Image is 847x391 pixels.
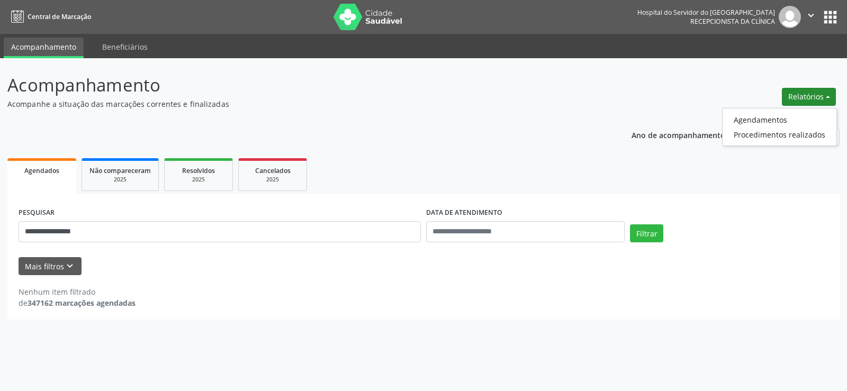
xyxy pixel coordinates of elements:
p: Acompanhe a situação das marcações correntes e finalizadas [7,98,590,110]
label: PESQUISAR [19,205,55,221]
button: apps [821,8,840,26]
div: Nenhum item filtrado [19,286,136,297]
button: Mais filtroskeyboard_arrow_down [19,257,82,276]
span: Recepcionista da clínica [690,17,775,26]
div: 2025 [89,176,151,184]
div: Hospital do Servidor do [GEOGRAPHIC_DATA] [637,8,775,17]
a: Central de Marcação [7,8,91,25]
div: 2025 [172,176,225,184]
ul: Relatórios [722,108,837,146]
a: Acompanhamento [4,38,84,58]
button:  [801,6,821,28]
span: Não compareceram [89,166,151,175]
img: img [779,6,801,28]
span: Central de Marcação [28,12,91,21]
span: Agendados [24,166,59,175]
a: Agendamentos [723,112,836,127]
i:  [805,10,817,21]
p: Ano de acompanhamento [632,128,725,141]
a: Procedimentos realizados [723,127,836,142]
label: DATA DE ATENDIMENTO [426,205,502,221]
button: Relatórios [782,88,836,106]
a: Beneficiários [95,38,155,56]
div: 2025 [246,176,299,184]
span: Resolvidos [182,166,215,175]
strong: 347162 marcações agendadas [28,298,136,308]
span: Cancelados [255,166,291,175]
i: keyboard_arrow_down [64,260,76,272]
p: Acompanhamento [7,72,590,98]
div: de [19,297,136,308]
button: Filtrar [630,224,663,242]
